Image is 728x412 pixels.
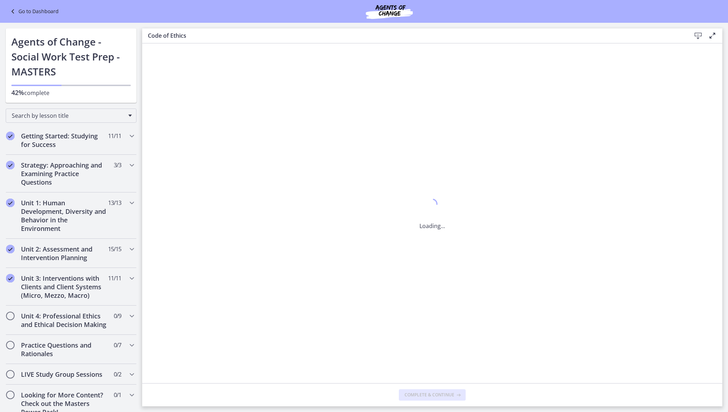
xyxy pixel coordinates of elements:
i: Completed [6,274,15,282]
span: Complete & continue [405,392,454,398]
h2: Unit 3: Interventions with Clients and Client Systems (Micro, Mezzo, Macro) [21,274,108,300]
h1: Agents of Change - Social Work Test Prep - MASTERS [11,34,131,79]
h2: Strategy: Approaching and Examining Practice Questions [21,161,108,186]
h2: Practice Questions and Rationales [21,341,108,358]
h2: Unit 1: Human Development, Diversity and Behavior in the Environment [21,199,108,233]
span: 0 / 1 [114,391,121,399]
p: Loading... [419,222,445,230]
i: Completed [6,199,15,207]
span: 0 / 2 [114,370,121,379]
h2: LIVE Study Group Sessions [21,370,108,379]
a: Go to Dashboard [9,7,59,16]
div: 1 [419,197,445,213]
span: 11 / 11 [108,274,121,282]
span: Search by lesson title [12,112,125,120]
span: 0 / 9 [114,312,121,320]
span: 0 / 7 [114,341,121,349]
h3: Code of Ethics [148,31,680,40]
p: complete [11,88,131,97]
h2: Unit 4: Professional Ethics and Ethical Decision Making [21,312,108,329]
img: Agents of Change [347,3,432,20]
i: Completed [6,132,15,140]
button: Complete & continue [399,389,466,401]
span: 15 / 15 [108,245,121,253]
i: Completed [6,245,15,253]
h2: Getting Started: Studying for Success [21,132,108,149]
span: 3 / 3 [114,161,121,169]
span: 13 / 13 [108,199,121,207]
span: 42% [11,88,24,97]
div: Search by lesson title [6,109,136,123]
span: 11 / 11 [108,132,121,140]
i: Completed [6,161,15,169]
h2: Unit 2: Assessment and Intervention Planning [21,245,108,262]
